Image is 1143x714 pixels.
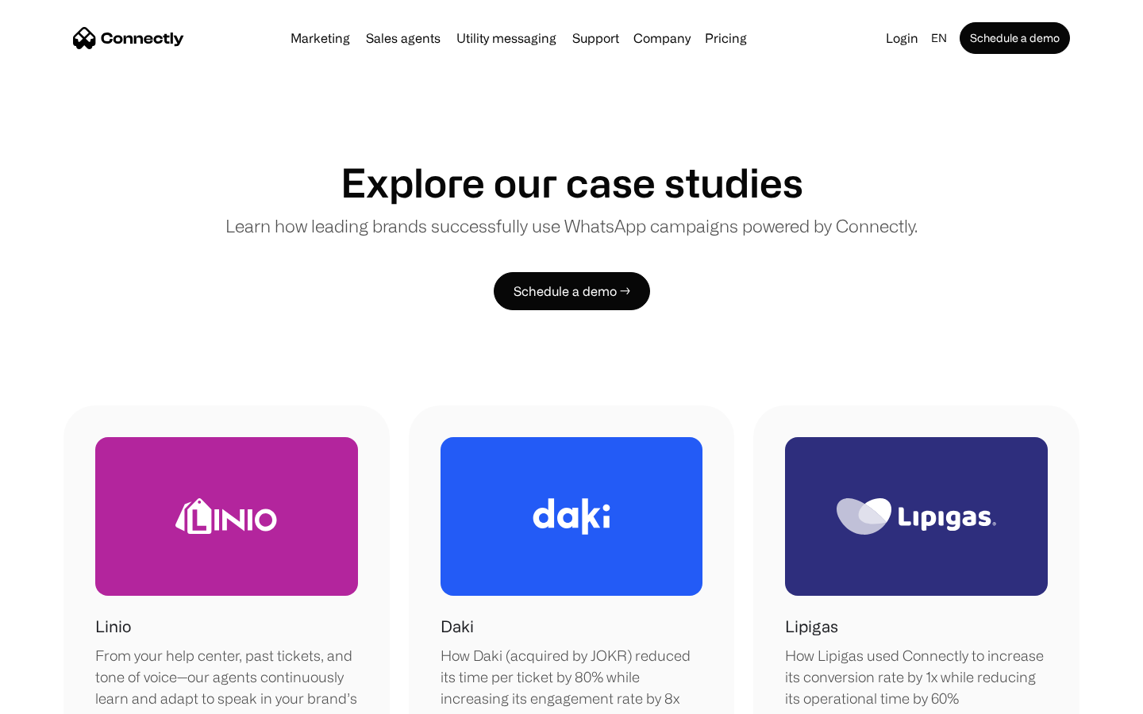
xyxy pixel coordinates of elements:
[284,32,356,44] a: Marketing
[931,27,947,49] div: en
[960,22,1070,54] a: Schedule a demo
[16,685,95,708] aside: Language selected: English
[633,27,691,49] div: Company
[879,27,925,49] a: Login
[785,615,838,639] h1: Lipigas
[441,615,474,639] h1: Daki
[566,32,625,44] a: Support
[698,32,753,44] a: Pricing
[360,32,447,44] a: Sales agents
[225,213,918,239] p: Learn how leading brands successfully use WhatsApp campaigns powered by Connectly.
[341,159,803,206] h1: Explore our case studies
[175,498,277,534] img: Linio Logo
[494,272,650,310] a: Schedule a demo →
[533,498,610,535] img: Daki Logo
[95,615,131,639] h1: Linio
[450,32,563,44] a: Utility messaging
[32,686,95,708] ul: Language list
[785,645,1048,709] div: How Lipigas used Connectly to increase its conversion rate by 1x while reducing its operational t...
